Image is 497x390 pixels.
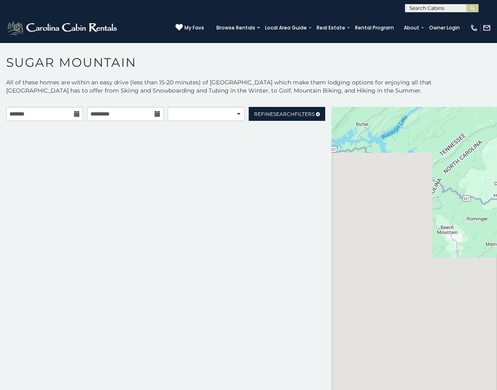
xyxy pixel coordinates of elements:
span: Refine Filters [254,111,315,117]
a: My Favs [175,24,204,32]
a: Owner Login [425,22,464,34]
a: Rental Program [351,22,398,34]
img: phone-regular-white.png [470,24,478,32]
a: About [400,22,423,34]
span: Search [273,111,295,117]
span: My Favs [184,24,204,32]
a: Browse Rentals [212,22,259,34]
a: Local Area Guide [261,22,311,34]
img: mail-regular-white.png [483,24,491,32]
a: RefineSearchFilters [249,107,326,121]
img: White-1-2.png [6,20,119,36]
a: Real Estate [313,22,349,34]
